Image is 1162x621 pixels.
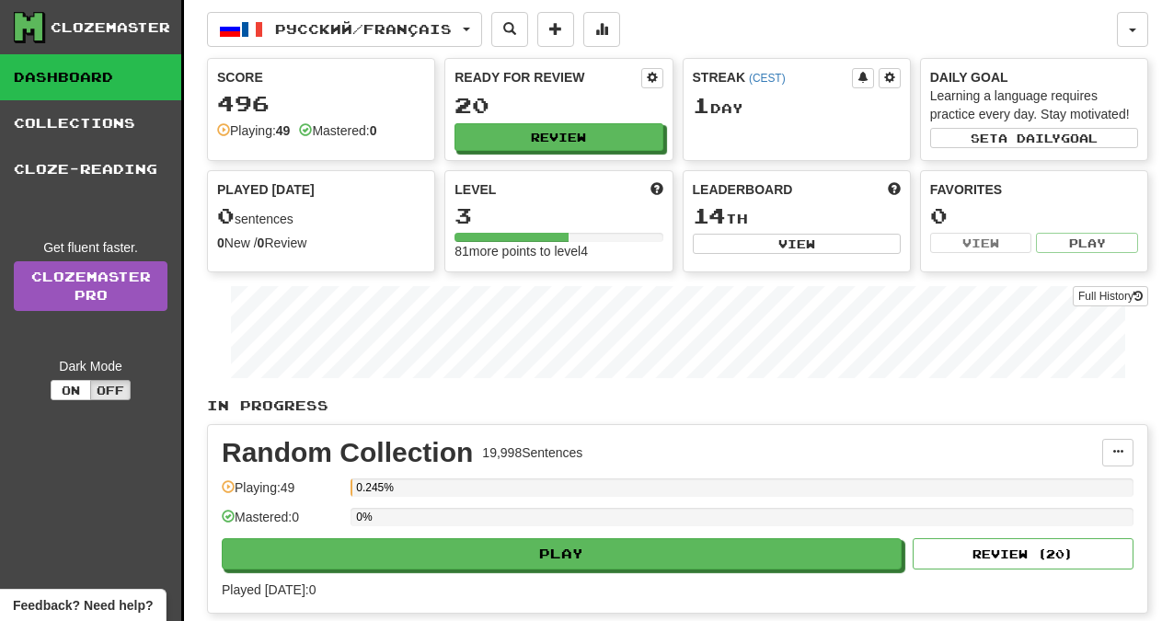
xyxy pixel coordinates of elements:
[207,12,482,47] button: Русский/Français
[930,233,1032,253] button: View
[51,380,91,400] button: On
[930,128,1138,148] button: Seta dailygoal
[693,202,726,228] span: 14
[1036,233,1138,253] button: Play
[258,236,265,250] strong: 0
[537,12,574,47] button: Add sentence to collection
[217,236,224,250] strong: 0
[217,121,290,140] div: Playing:
[276,123,291,138] strong: 49
[693,92,710,118] span: 1
[222,582,316,597] span: Played [DATE]: 0
[913,538,1133,569] button: Review (20)
[217,68,425,86] div: Score
[275,21,452,37] span: Русский / Français
[90,380,131,400] button: Off
[217,180,315,199] span: Played [DATE]
[583,12,620,47] button: More stats
[454,94,662,117] div: 20
[222,538,902,569] button: Play
[749,72,786,85] a: (CEST)
[217,202,235,228] span: 0
[930,68,1138,86] div: Daily Goal
[454,204,662,227] div: 3
[217,204,425,228] div: sentences
[217,92,425,115] div: 496
[693,234,901,254] button: View
[930,86,1138,123] div: Learning a language requires practice every day. Stay motivated!
[930,204,1138,227] div: 0
[299,121,376,140] div: Mastered:
[491,12,528,47] button: Search sentences
[998,132,1061,144] span: a daily
[51,18,170,37] div: Clozemaster
[930,180,1138,199] div: Favorites
[693,94,901,118] div: Day
[14,238,167,257] div: Get fluent faster.
[217,234,425,252] div: New / Review
[693,68,852,86] div: Streak
[13,596,153,615] span: Open feedback widget
[14,357,167,375] div: Dark Mode
[693,180,793,199] span: Leaderboard
[222,508,341,538] div: Mastered: 0
[454,68,640,86] div: Ready for Review
[222,439,473,466] div: Random Collection
[207,397,1148,415] p: In Progress
[1073,286,1148,306] button: Full History
[454,180,496,199] span: Level
[454,242,662,260] div: 81 more points to level 4
[370,123,377,138] strong: 0
[14,261,167,311] a: ClozemasterPro
[888,180,901,199] span: This week in points, UTC
[454,123,662,151] button: Review
[222,478,341,509] div: Playing: 49
[693,204,901,228] div: th
[482,443,582,462] div: 19,998 Sentences
[650,180,663,199] span: Score more points to level up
